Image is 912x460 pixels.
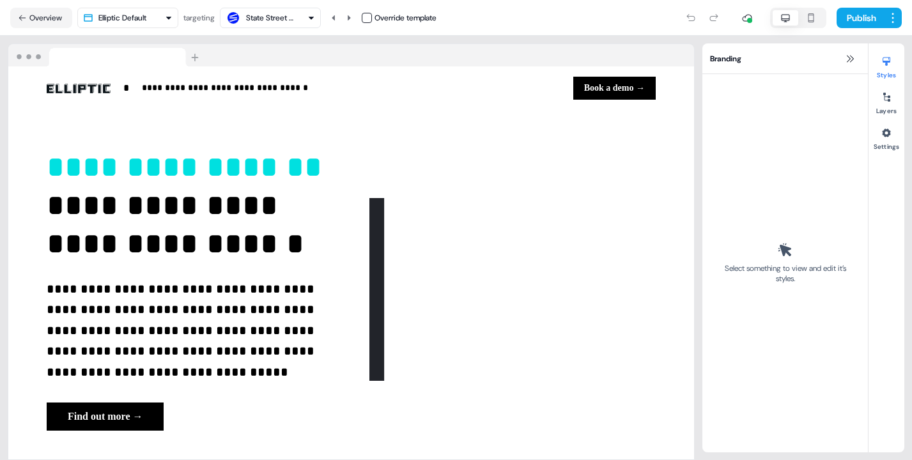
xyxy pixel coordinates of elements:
div: Elliptic Default [98,11,146,24]
button: Find out more → [47,402,164,431]
button: Styles [869,51,904,79]
img: Browser topbar [8,44,205,67]
button: Book a demo → [573,77,656,100]
button: State Street Bank [220,8,321,28]
button: Publish [837,8,884,28]
div: Select something to view and edit it’s styles. [720,263,850,284]
button: Layers [869,87,904,115]
div: targeting [183,11,215,24]
div: Book a demo → [357,77,656,100]
button: Settings [869,123,904,151]
img: Image [47,84,111,93]
img: Image [369,148,656,431]
div: Find out more → [47,402,334,431]
div: State Street Bank [246,11,297,24]
button: Overview [10,8,72,28]
div: Branding [702,43,868,74]
div: Override template [375,11,437,24]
